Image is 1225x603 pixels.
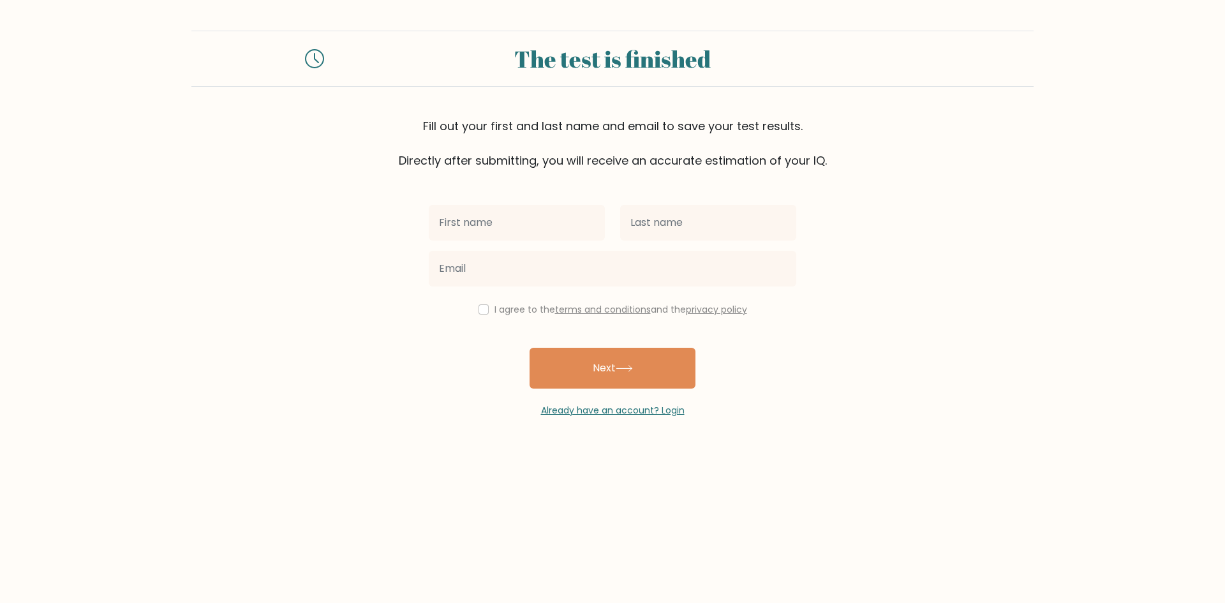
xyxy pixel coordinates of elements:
a: privacy policy [686,303,747,316]
div: Fill out your first and last name and email to save your test results. Directly after submitting,... [191,117,1034,169]
input: Last name [620,205,796,241]
input: First name [429,205,605,241]
label: I agree to the and the [494,303,747,316]
input: Email [429,251,796,287]
a: terms and conditions [555,303,651,316]
a: Already have an account? Login [541,404,685,417]
div: The test is finished [339,41,886,76]
button: Next [530,348,695,389]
